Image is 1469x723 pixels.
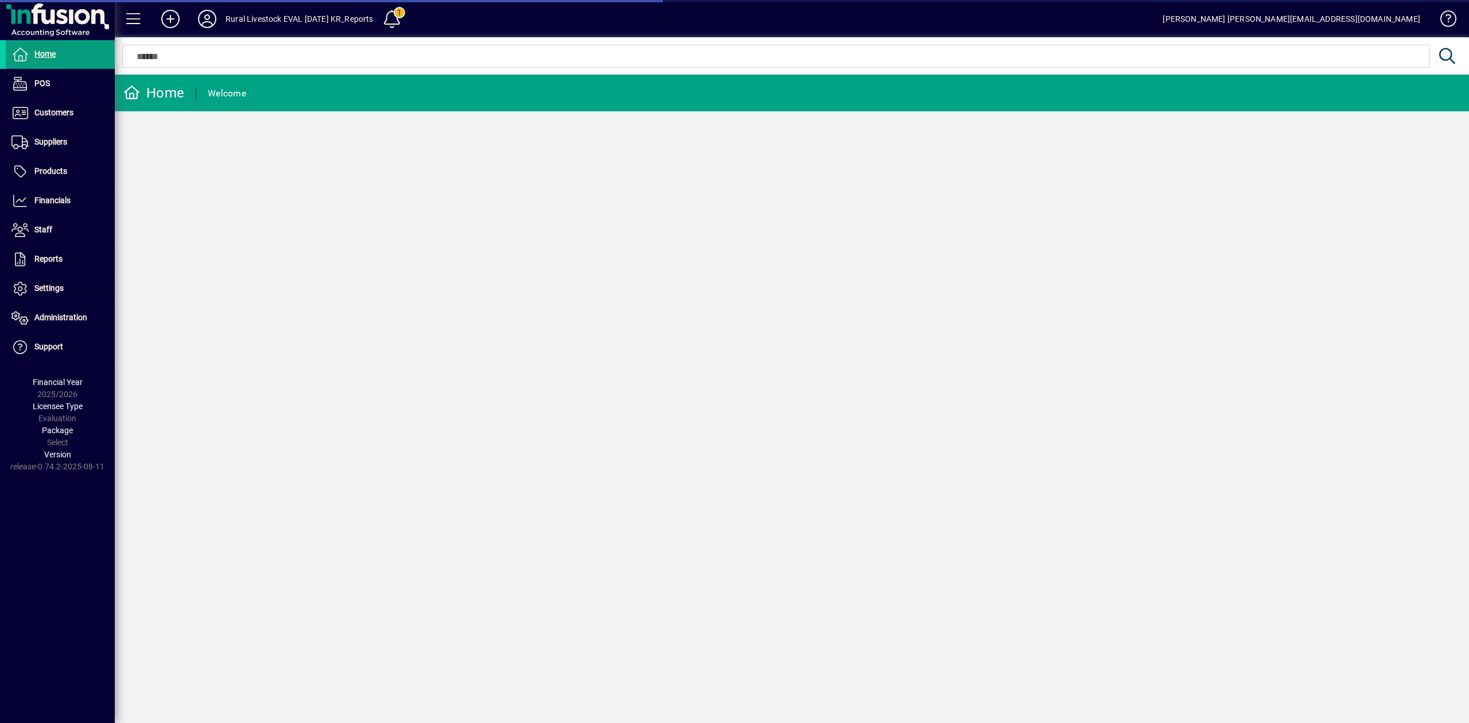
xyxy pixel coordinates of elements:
[42,426,73,435] span: Package
[6,186,115,215] a: Financials
[6,157,115,186] a: Products
[6,69,115,98] a: POS
[33,378,83,387] span: Financial Year
[152,9,189,29] button: Add
[33,402,83,411] span: Licensee Type
[34,137,67,146] span: Suppliers
[34,49,56,59] span: Home
[34,196,71,205] span: Financials
[34,313,87,322] span: Administration
[6,128,115,157] a: Suppliers
[34,108,73,117] span: Customers
[34,166,67,176] span: Products
[34,254,63,263] span: Reports
[6,245,115,274] a: Reports
[189,9,226,29] button: Profile
[6,333,115,361] a: Support
[34,342,63,351] span: Support
[6,304,115,332] a: Administration
[226,10,374,28] div: Rural Livestock EVAL [DATE] KR_Reports
[34,283,64,293] span: Settings
[6,216,115,244] a: Staff
[44,450,71,459] span: Version
[1163,10,1420,28] div: [PERSON_NAME] [PERSON_NAME][EMAIL_ADDRESS][DOMAIN_NAME]
[6,99,115,127] a: Customers
[208,84,246,103] div: Welcome
[123,84,184,102] div: Home
[34,225,52,234] span: Staff
[6,274,115,303] a: Settings
[34,79,50,88] span: POS
[1432,2,1455,40] a: Knowledge Base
